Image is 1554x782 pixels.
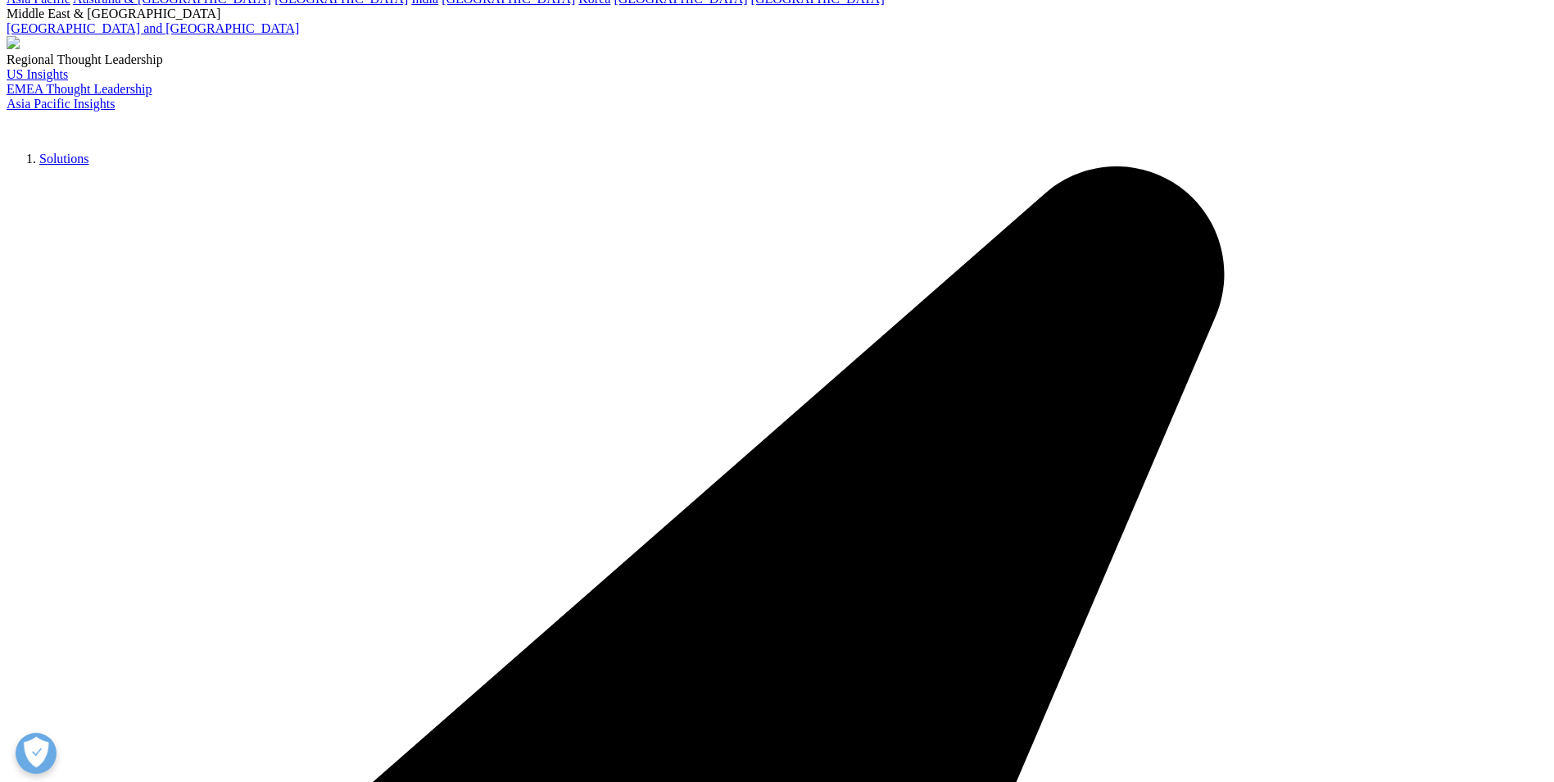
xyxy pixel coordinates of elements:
[7,7,1547,21] div: Middle East & [GEOGRAPHIC_DATA]
[7,97,115,111] a: Asia Pacific Insights
[7,82,152,96] a: EMEA Thought Leadership
[16,733,57,774] button: Open Preferences
[7,67,68,81] a: US Insights
[7,111,138,135] img: IQVIA Healthcare Information Technology and Pharma Clinical Research Company
[7,21,299,35] a: [GEOGRAPHIC_DATA] and [GEOGRAPHIC_DATA]
[39,152,88,166] a: Solutions
[7,52,1547,67] div: Regional Thought Leadership
[7,36,20,49] img: 2093_analyzing-data-using-big-screen-display-and-laptop.png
